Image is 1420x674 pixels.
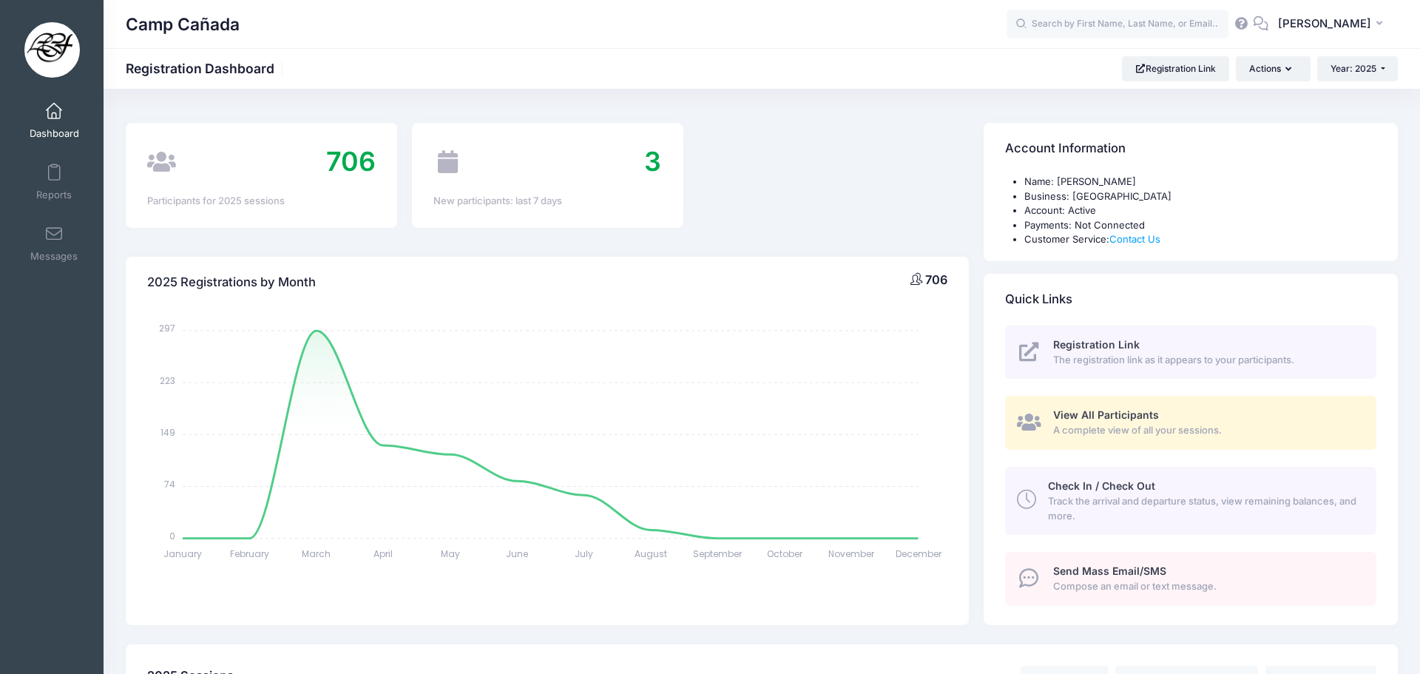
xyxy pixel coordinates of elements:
[506,547,528,559] tspan: June
[147,261,316,303] h4: 2025 Registrations by Month
[1317,56,1398,81] button: Year: 2025
[19,156,89,208] a: Reports
[19,95,89,146] a: Dashboard
[896,547,942,559] tspan: December
[828,547,875,559] tspan: November
[30,250,78,263] span: Messages
[1268,7,1398,41] button: [PERSON_NAME]
[1024,218,1376,233] li: Payments: Not Connected
[160,374,175,386] tspan: 223
[159,322,175,334] tspan: 297
[1024,189,1376,204] li: Business: [GEOGRAPHIC_DATA]
[1005,278,1072,320] h4: Quick Links
[160,425,175,438] tspan: 149
[1024,175,1376,189] li: Name: [PERSON_NAME]
[575,547,593,559] tspan: July
[1048,494,1359,523] span: Track the arrival and departure status, view remaining balances, and more.
[1053,353,1359,368] span: The registration link as it appears to your participants.
[1048,479,1155,492] span: Check In / Check Out
[230,547,269,559] tspan: February
[373,547,393,559] tspan: April
[1053,338,1140,351] span: Registration Link
[126,61,287,76] h1: Registration Dashboard
[441,547,460,559] tspan: May
[1122,56,1229,81] a: Registration Link
[635,547,667,559] tspan: August
[163,547,202,559] tspan: January
[1053,579,1359,594] span: Compose an email or text message.
[1007,10,1228,39] input: Search by First Name, Last Name, or Email...
[302,547,331,559] tspan: March
[925,272,947,287] span: 706
[1331,63,1376,74] span: Year: 2025
[1053,565,1166,577] span: Send Mass Email/SMS
[1278,16,1371,32] span: [PERSON_NAME]
[1109,233,1160,245] a: Contact Us
[1024,232,1376,247] li: Customer Service:
[694,547,743,559] tspan: September
[1236,56,1310,81] button: Actions
[1005,326,1376,380] a: Registration Link The registration link as it appears to your participants.
[1005,467,1376,535] a: Check In / Check Out Track the arrival and departure status, view remaining balances, and more.
[767,547,803,559] tspan: October
[433,194,662,209] div: New participants: last 7 days
[126,7,240,41] h1: Camp Cañada
[164,478,175,491] tspan: 74
[169,530,175,542] tspan: 0
[1005,552,1376,606] a: Send Mass Email/SMS Compose an email or text message.
[24,22,80,78] img: Camp Cañada
[644,145,661,178] span: 3
[1053,408,1159,421] span: View All Participants
[19,218,89,269] a: Messages
[1005,128,1126,170] h4: Account Information
[1024,203,1376,218] li: Account: Active
[326,145,376,178] span: 706
[1005,396,1376,450] a: View All Participants A complete view of all your sessions.
[36,189,72,201] span: Reports
[1053,423,1359,438] span: A complete view of all your sessions.
[147,194,376,209] div: Participants for 2025 sessions
[30,127,79,140] span: Dashboard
